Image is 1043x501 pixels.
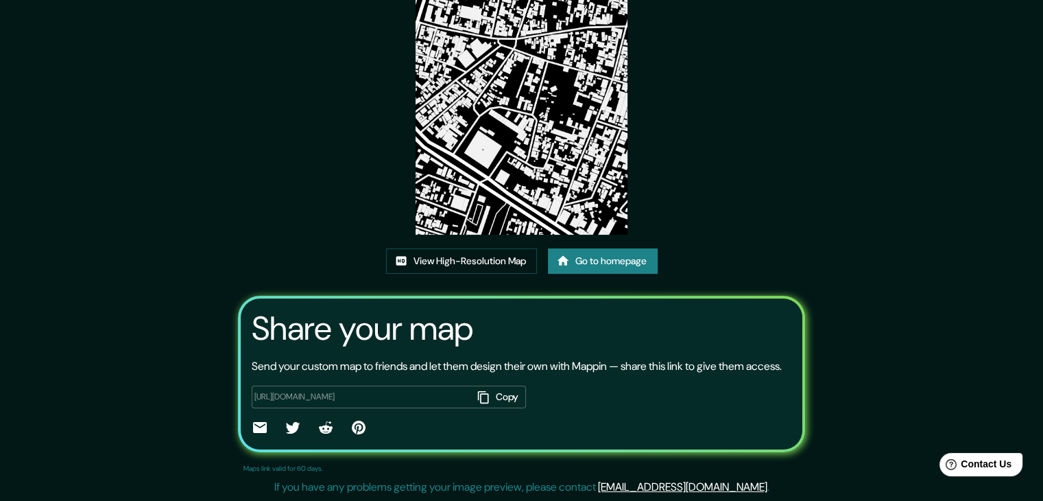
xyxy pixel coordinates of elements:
[386,248,537,274] a: View High-Resolution Map
[472,386,526,408] button: Copy
[274,479,769,496] p: If you have any problems getting your image preview, please contact .
[252,358,782,375] p: Send your custom map to friends and let them design their own with Mappin — share this link to gi...
[548,248,658,274] a: Go to homepage
[243,463,323,474] p: Maps link valid for 60 days.
[921,447,1028,486] iframe: Help widget launcher
[252,310,473,348] h3: Share your map
[598,480,767,494] a: [EMAIL_ADDRESS][DOMAIN_NAME]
